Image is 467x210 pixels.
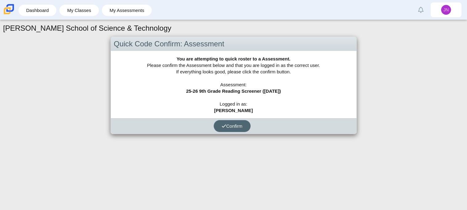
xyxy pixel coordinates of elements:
h1: [PERSON_NAME] School of Science & Technology [3,23,171,33]
b: [PERSON_NAME] [214,108,253,113]
a: My Assessments [105,5,149,16]
a: JN [431,2,461,17]
b: You are attempting to quick roster to a Assessment. [176,56,290,61]
b: 25-26 9th Grade Reading Screener ([DATE]) [186,88,281,94]
a: Dashboard [22,5,53,16]
div: Please confirm the Assessment below and that you are logged in as the correct user. If everything... [111,51,356,118]
span: JN [443,8,449,12]
div: Quick Code Confirm: Assessment [111,37,356,51]
button: Confirm [214,120,251,132]
a: Carmen School of Science & Technology [2,11,15,17]
a: Alerts [414,3,428,17]
img: Carmen School of Science & Technology [2,3,15,16]
span: Confirm [222,123,243,129]
a: My Classes [62,5,96,16]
